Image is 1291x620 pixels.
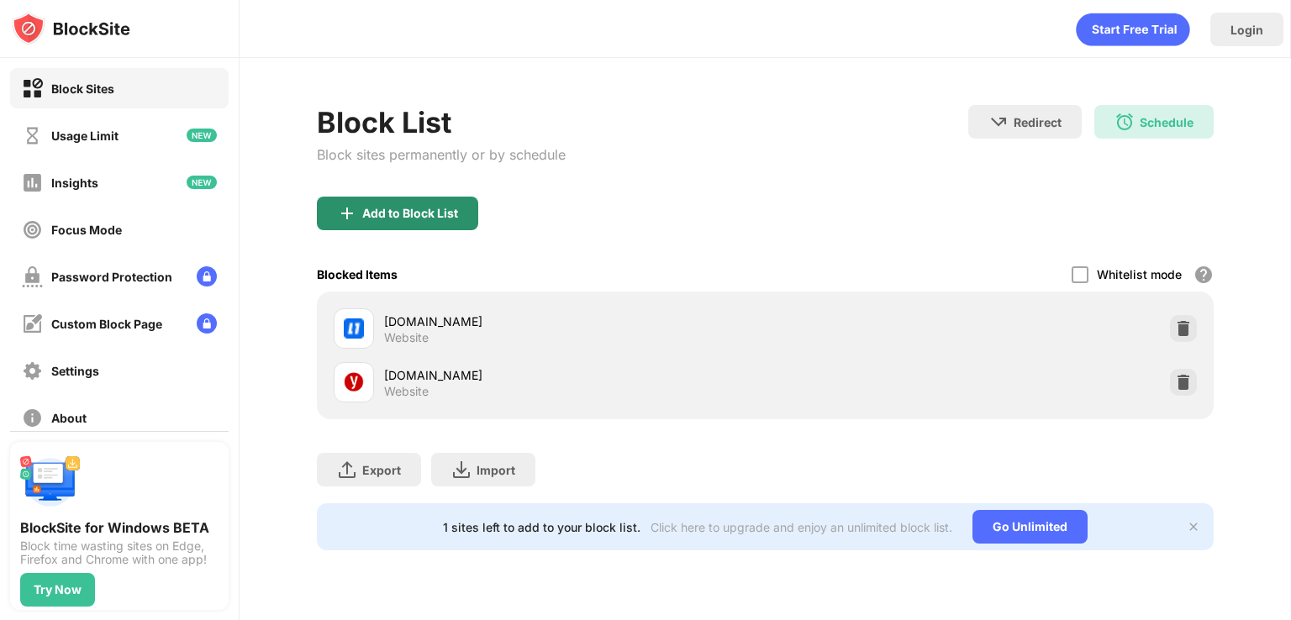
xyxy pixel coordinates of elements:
img: logo-blocksite.svg [12,12,130,45]
div: Redirect [1014,115,1062,129]
img: x-button.svg [1187,520,1200,533]
div: Insights [51,176,98,190]
div: Block Sites [51,81,114,96]
img: favicons [344,318,364,339]
img: lock-menu.svg [197,266,217,286]
div: BlockSite for Windows BETA [20,519,219,536]
img: password-protection-off.svg [22,266,43,287]
div: Block sites permanently or by schedule [317,146,566,163]
img: customize-block-page-off.svg [22,313,43,334]
img: about-off.svg [22,407,43,428]
div: Schedule [1140,115,1194,129]
div: Website [384,384,429,399]
div: Block List [317,105,566,139]
div: About [51,411,87,425]
div: Login [1230,23,1263,37]
div: Export [362,463,401,477]
img: favicons [344,372,364,392]
img: insights-off.svg [22,172,43,193]
div: Blocked Items [317,267,398,281]
div: animation [1076,13,1190,46]
img: push-desktop.svg [20,452,81,512]
img: focus-off.svg [22,219,43,240]
div: Settings [51,364,99,378]
div: Focus Mode [51,223,122,237]
div: 1 sites left to add to your block list. [443,520,640,534]
div: Block time wasting sites on Edge, Firefox and Chrome with one app! [20,539,219,566]
img: block-on.svg [22,78,43,99]
img: new-icon.svg [187,176,217,189]
div: Try Now [34,583,82,596]
div: [DOMAIN_NAME] [384,313,765,330]
div: Whitelist mode [1097,267,1182,281]
div: Password Protection [51,270,172,284]
div: [DOMAIN_NAME] [384,366,765,384]
div: Click here to upgrade and enjoy an unlimited block list. [651,520,952,534]
img: settings-off.svg [22,360,43,381]
div: Add to Block List [362,207,458,220]
div: Go Unlimited [972,510,1088,544]
div: Website [384,330,429,345]
div: Usage Limit [51,129,119,143]
img: time-usage-off.svg [22,125,43,146]
img: lock-menu.svg [197,313,217,334]
div: Custom Block Page [51,317,162,331]
img: new-icon.svg [187,129,217,142]
div: Import [477,463,515,477]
